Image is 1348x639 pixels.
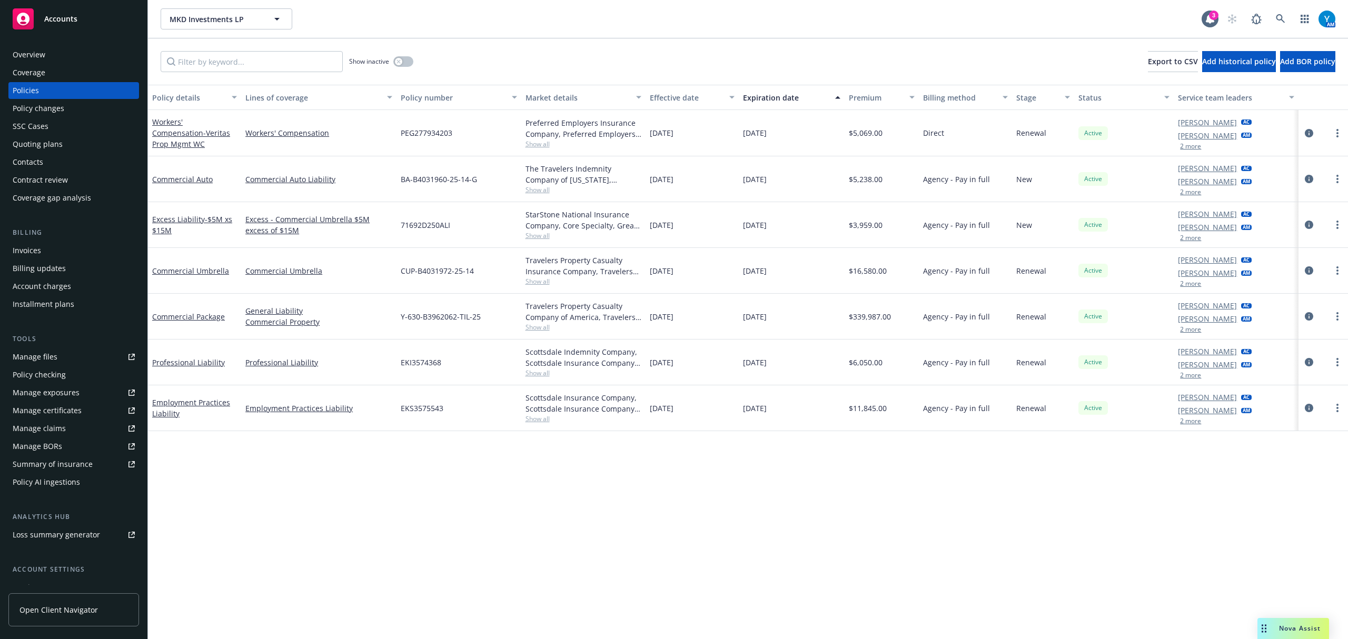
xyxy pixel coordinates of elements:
a: Overview [8,46,139,63]
button: Market details [521,85,646,110]
span: Open Client Navigator [19,604,98,615]
span: Show all [526,139,641,148]
a: [PERSON_NAME] [1178,405,1237,416]
a: Contacts [8,154,139,171]
a: [PERSON_NAME] [1178,313,1237,324]
a: Invoices [8,242,139,259]
a: Billing updates [8,260,139,277]
input: Filter by keyword... [161,51,343,72]
a: Policies [8,82,139,99]
span: [DATE] [743,357,767,368]
span: Renewal [1016,265,1046,276]
div: 3 [1209,11,1218,20]
span: $5,238.00 [849,174,883,185]
span: CUP-B4031972-25-14 [401,265,474,276]
div: Contract review [13,172,68,188]
a: Excess - Commercial Umbrella $5M excess of $15M [245,214,392,236]
span: New [1016,174,1032,185]
div: Quoting plans [13,136,63,153]
a: Account charges [8,278,139,295]
span: Add BOR policy [1280,56,1335,66]
span: [DATE] [743,219,767,231]
div: Service team [13,579,58,596]
div: SSC Cases [13,118,48,135]
div: Billing [8,227,139,238]
button: 2 more [1180,189,1201,195]
a: circleInformation [1303,310,1315,323]
span: Export to CSV [1148,56,1198,66]
button: Add BOR policy [1280,51,1335,72]
div: Overview [13,46,45,63]
span: Active [1083,174,1104,184]
span: Active [1083,357,1104,367]
button: 2 more [1180,372,1201,378]
span: PEG277934203 [401,127,452,138]
a: [PERSON_NAME] [1178,163,1237,174]
button: Add historical policy [1202,51,1276,72]
div: Scottsdale Indemnity Company, Scottsdale Insurance Company (Nationwide), [GEOGRAPHIC_DATA] [526,346,641,368]
div: Travelers Property Casualty Insurance Company, Travelers Insurance [526,255,641,277]
a: [PERSON_NAME] [1178,392,1237,403]
div: Contacts [13,154,43,171]
a: Accounts [8,4,139,34]
div: Invoices [13,242,41,259]
a: Start snowing [1222,8,1243,29]
a: [PERSON_NAME] [1178,359,1237,370]
a: more [1331,402,1344,414]
span: Show all [526,185,641,194]
div: Service team leaders [1178,92,1282,103]
span: [DATE] [650,174,673,185]
a: circleInformation [1303,402,1315,414]
div: Analytics hub [8,512,139,522]
span: Y-630-B3962062-TIL-25 [401,311,481,322]
span: Agency - Pay in full [923,265,990,276]
a: more [1331,173,1344,185]
a: more [1331,218,1344,231]
span: [DATE] [743,127,767,138]
div: Policy changes [13,100,64,117]
span: [DATE] [650,127,673,138]
span: Active [1083,266,1104,275]
div: Account charges [13,278,71,295]
a: Coverage gap analysis [8,189,139,206]
span: Accounts [44,15,77,23]
div: Policies [13,82,39,99]
div: Manage certificates [13,402,82,419]
a: [PERSON_NAME] [1178,346,1237,357]
button: Export to CSV [1148,51,1198,72]
div: Drag to move [1257,618,1271,639]
span: [DATE] [743,403,767,414]
a: Commercial Package [152,312,225,322]
span: Active [1083,220,1104,229]
div: Manage files [13,348,57,365]
div: Policy details [152,92,225,103]
span: Manage exposures [8,384,139,401]
div: Scottsdale Insurance Company, Scottsdale Insurance Company (Nationwide), Amwins [526,392,641,414]
a: Switch app [1294,8,1315,29]
span: [DATE] [650,311,673,322]
a: [PERSON_NAME] [1178,208,1237,219]
a: Manage files [8,348,139,365]
span: [DATE] [650,265,673,276]
span: Add historical policy [1202,56,1276,66]
span: Show all [526,414,641,423]
a: circleInformation [1303,218,1315,231]
button: Premium [845,85,919,110]
span: Show all [526,231,641,240]
span: $339,987.00 [849,311,891,322]
span: MKD Investments LP [170,14,261,25]
span: Direct [923,127,944,138]
img: photo [1319,11,1335,27]
a: Contract review [8,172,139,188]
div: Market details [526,92,630,103]
a: Manage certificates [8,402,139,419]
span: Active [1083,128,1104,138]
a: General Liability [245,305,392,316]
div: Premium [849,92,904,103]
span: $6,050.00 [849,357,883,368]
div: Expiration date [743,92,829,103]
div: Loss summary generator [13,526,100,543]
a: more [1331,310,1344,323]
span: Nova Assist [1279,624,1321,633]
span: $16,580.00 [849,265,887,276]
